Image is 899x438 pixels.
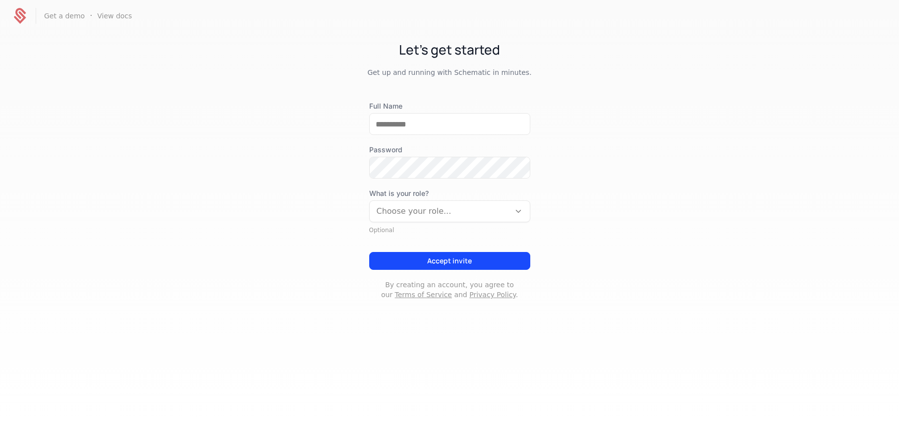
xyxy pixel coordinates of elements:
[369,226,530,234] div: Optional
[44,11,85,21] a: Get a demo
[369,188,530,198] span: What is your role?
[369,252,530,270] button: Accept invite
[369,280,530,300] p: By creating an account, you agree to our and .
[369,101,530,111] label: Full Name
[369,145,530,155] label: Password
[469,291,515,299] a: Privacy Policy
[97,11,132,21] a: View docs
[90,10,92,22] span: ·
[395,291,452,299] a: Terms of Service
